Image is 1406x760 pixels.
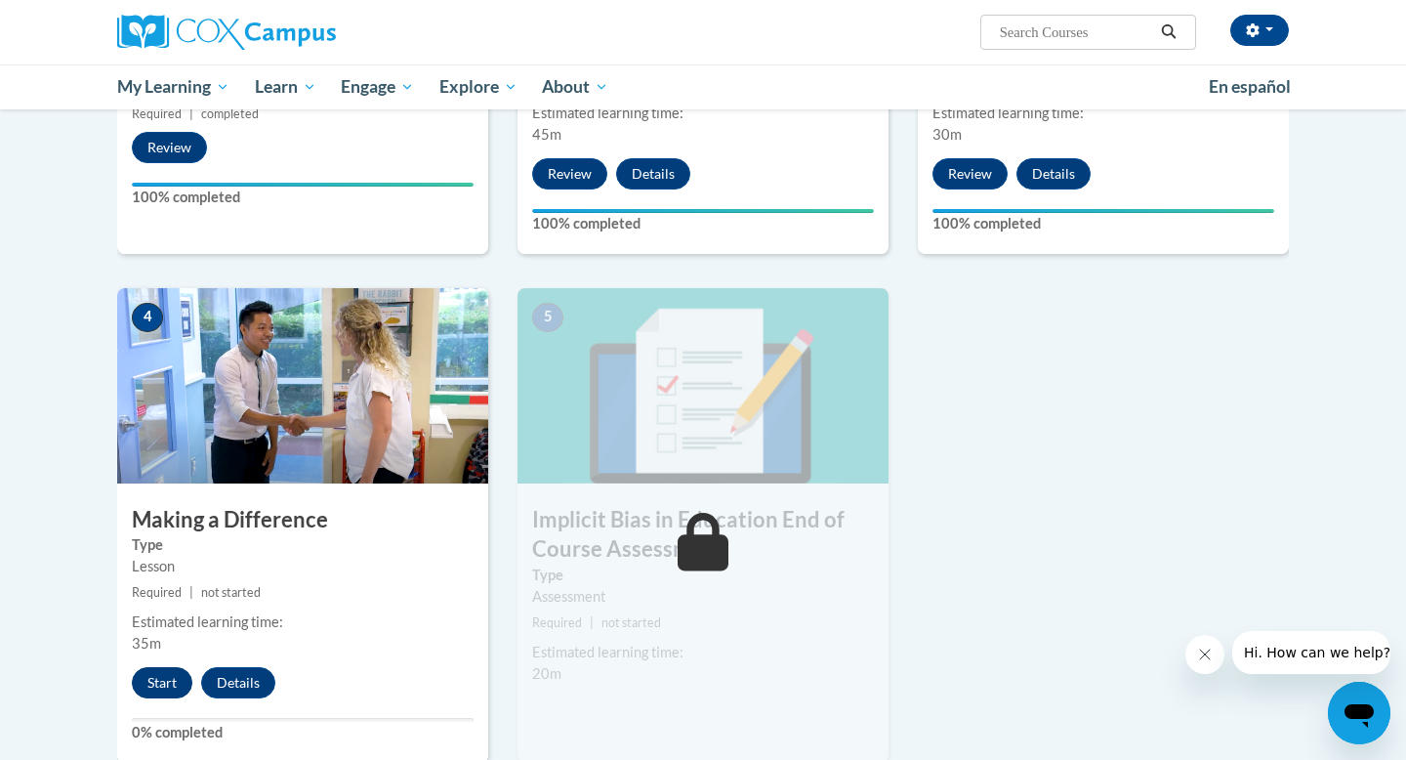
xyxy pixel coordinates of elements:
button: Start [132,667,192,698]
span: Required [132,585,182,600]
h3: Implicit Bias in Education End of Course Assessment [517,505,889,566]
span: Required [532,615,582,630]
span: completed [201,106,259,121]
button: Details [1016,158,1091,190]
div: Your progress [532,209,874,213]
img: Cox Campus [117,15,336,50]
span: Required [132,106,182,121]
span: Learn [255,75,316,99]
span: My Learning [117,75,229,99]
button: Details [616,158,690,190]
span: 20m [532,665,561,682]
button: Review [932,158,1008,190]
span: | [189,585,193,600]
img: Course Image [517,288,889,484]
a: En español [1196,66,1303,107]
span: | [189,106,193,121]
iframe: Message from company [1232,631,1390,674]
span: not started [601,615,661,630]
button: Search [1154,21,1183,44]
label: 100% completed [532,213,874,234]
span: not started [201,585,261,600]
div: Main menu [88,64,1318,109]
div: Estimated learning time: [532,642,874,663]
button: Details [201,667,275,698]
label: Type [132,534,474,556]
a: Learn [242,64,329,109]
div: Lesson [132,556,474,577]
iframe: Close message [1185,635,1224,674]
span: Explore [439,75,517,99]
span: 5 [532,303,563,332]
img: Course Image [117,288,488,484]
div: Assessment [532,586,874,608]
div: Estimated learning time: [132,612,474,633]
a: Explore [427,64,530,109]
a: Cox Campus [117,15,488,50]
span: Engage [341,75,414,99]
button: Review [132,132,207,163]
input: Search Courses [998,21,1154,44]
span: 30m [932,126,962,143]
iframe: Button to launch messaging window [1328,682,1390,744]
button: Account Settings [1230,15,1289,46]
a: Engage [328,64,427,109]
span: 35m [132,635,161,652]
button: Review [532,158,607,190]
span: 45m [532,126,561,143]
h3: Making a Difference [117,505,488,535]
div: Your progress [132,183,474,187]
span: 4 [132,303,163,332]
span: About [542,75,608,99]
span: En español [1209,76,1291,97]
a: My Learning [104,64,242,109]
span: | [590,615,594,630]
a: About [530,64,622,109]
div: Estimated learning time: [932,103,1274,124]
label: 100% completed [132,187,474,208]
div: Your progress [932,209,1274,213]
label: 0% completed [132,722,474,743]
div: Estimated learning time: [532,103,874,124]
label: 100% completed [932,213,1274,234]
label: Type [532,565,874,586]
